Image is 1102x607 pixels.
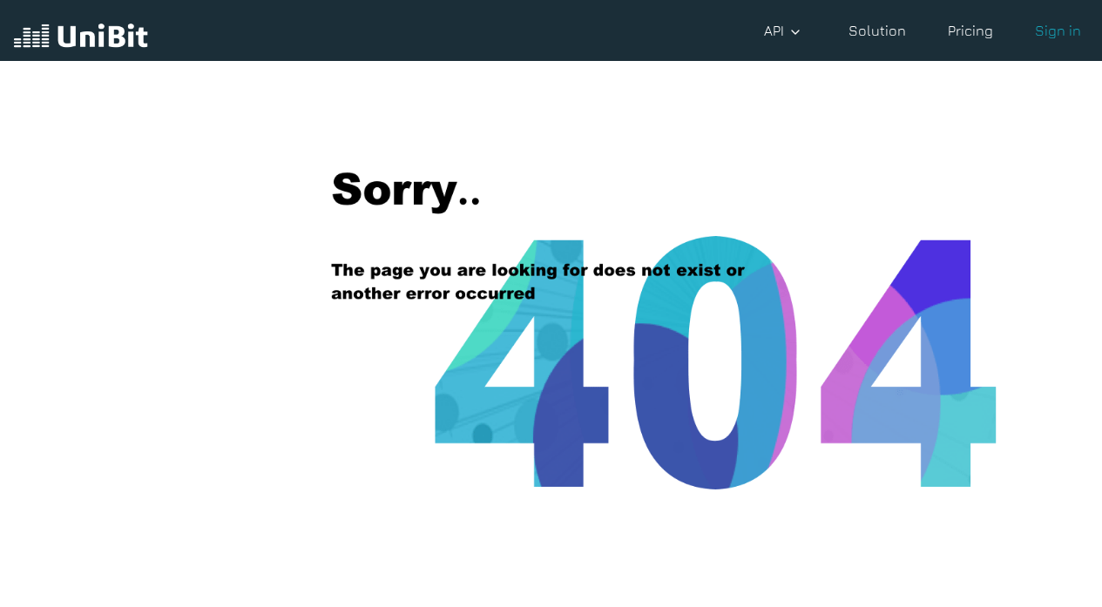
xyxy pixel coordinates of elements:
a: Solution [842,13,913,48]
a: Pricing [941,13,1000,48]
a: Sign in [1028,13,1088,48]
img: 404.9c3d236.png [331,172,997,489]
img: UniBit Logo [14,21,148,54]
a: API [757,13,814,48]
